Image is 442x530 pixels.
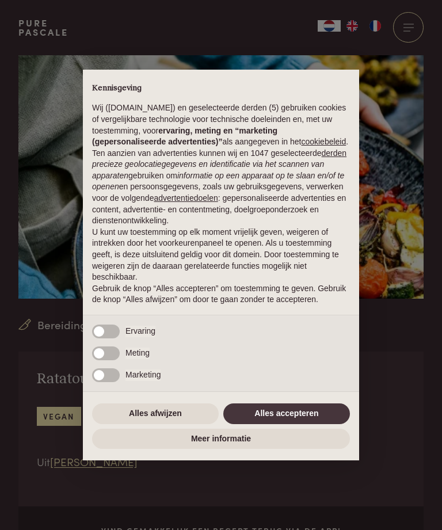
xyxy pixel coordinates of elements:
[92,403,219,424] button: Alles afwijzen
[125,369,161,381] span: Marketing
[92,148,350,227] p: Ten aanzien van advertenties kunnen wij en 1047 geselecteerde gebruiken om en persoonsgegevens, z...
[301,137,346,146] a: cookiebeleid
[154,193,218,204] button: advertentiedoelen
[322,148,347,159] button: derden
[125,348,150,359] span: Meting
[92,83,350,94] h2: Kennisgeving
[92,159,324,180] em: precieze geolocatiegegevens en identificatie via het scannen van apparaten
[92,102,350,147] p: Wij ([DOMAIN_NAME]) en geselecteerde derden (5) gebruiken cookies of vergelijkbare technologie vo...
[92,171,344,192] em: informatie op een apparaat op te slaan en/of te openen
[92,429,350,449] button: Meer informatie
[92,283,350,306] p: Gebruik de knop “Alles accepteren” om toestemming te geven. Gebruik de knop “Alles afwijzen” om d...
[92,126,277,147] strong: ervaring, meting en “marketing (gepersonaliseerde advertenties)”
[223,403,350,424] button: Alles accepteren
[125,326,155,337] span: Ervaring
[92,227,350,283] p: U kunt uw toestemming op elk moment vrijelijk geven, weigeren of intrekken door het voorkeurenpan...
